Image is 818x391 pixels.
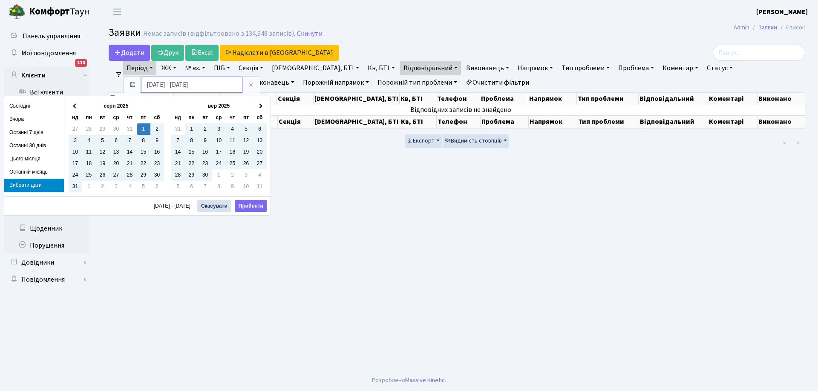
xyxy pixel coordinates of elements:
th: вт [96,112,109,123]
button: Видимість стовпців [443,134,509,148]
a: Секція [235,61,267,75]
a: Скинути [297,30,323,38]
td: 8 [212,181,226,192]
th: пт [239,112,253,123]
a: Надіслати в [GEOGRAPHIC_DATA] [220,45,339,61]
td: 8 [185,135,199,146]
th: [DEMOGRAPHIC_DATA], БТІ [314,93,400,105]
td: 14 [123,146,137,158]
a: Тип проблеми [558,61,613,75]
button: Прийняти [235,200,267,212]
a: Щоденник [4,220,89,237]
td: 2 [150,123,164,135]
td: 9 [226,181,239,192]
span: Мої повідомлення [21,49,76,58]
th: вт [199,112,212,123]
td: 15 [185,146,199,158]
a: Статус [703,61,736,75]
li: Останній місяць [4,166,64,179]
span: Видимість стовпців [445,137,502,145]
td: 3 [69,135,82,146]
td: 30 [109,123,123,135]
span: Заявки [109,25,141,40]
span: [DATE] - [DATE] [154,203,194,208]
th: Напрямок [528,93,577,105]
td: 26 [96,169,109,181]
td: 27 [109,169,123,181]
th: нд [171,112,185,123]
td: 13 [109,146,123,158]
th: нд [69,112,82,123]
a: Довідники [4,254,89,271]
td: 30 [150,169,164,181]
td: 11 [253,181,267,192]
b: [PERSON_NAME] [756,7,808,17]
li: Цього місяця [4,152,64,166]
td: 7 [123,135,137,146]
b: Комфорт [29,5,70,18]
td: 23 [199,158,212,169]
td: 17 [212,146,226,158]
a: Порожній відповідальний [123,75,215,90]
th: Дії [109,93,149,105]
span: Таун [29,5,89,19]
td: 4 [82,135,96,146]
img: logo.png [9,3,26,20]
th: серп 2025 [82,100,150,112]
td: 25 [82,169,96,181]
td: 1 [212,169,226,181]
td: 5 [96,135,109,146]
td: 28 [171,169,185,181]
td: 7 [171,135,185,146]
td: 26 [239,158,253,169]
td: 23 [150,158,164,169]
td: 1 [82,181,96,192]
li: Останні 7 днів [4,126,64,139]
td: 19 [239,146,253,158]
input: Пошук... [713,45,805,61]
th: Кв, БТІ [400,115,437,128]
a: Мої повідомлення110 [4,45,89,62]
button: Експорт [405,134,442,148]
td: 14 [171,146,185,158]
td: 17 [69,158,82,169]
td: 1 [137,123,150,135]
th: Тип проблеми [577,115,639,128]
th: Проблема [480,93,528,105]
td: 4 [123,181,137,192]
a: Напрямок [514,61,556,75]
th: [DEMOGRAPHIC_DATA], БТІ [314,115,400,128]
td: 16 [150,146,164,158]
td: 31 [171,123,185,135]
td: 28 [123,169,137,181]
td: 24 [212,158,226,169]
a: Admin [734,23,749,32]
th: сб [253,112,267,123]
a: Заявки [758,23,777,32]
a: Коментар [659,61,702,75]
span: Панель управління [23,31,80,41]
td: 6 [185,181,199,192]
a: № вх. [181,61,209,75]
a: Massive Kinetic [405,376,445,385]
th: ПІБ [252,93,277,105]
span: Експорт [407,137,435,145]
a: Порожній тип проблеми [374,75,461,90]
th: вер 2025 [185,100,253,112]
td: 20 [253,146,267,158]
a: Порушення [4,237,89,254]
td: 18 [82,158,96,169]
li: Список [777,23,805,32]
th: Телефон [437,115,481,128]
a: Кв, БТІ [364,61,398,75]
th: Кв, БТІ [400,93,436,105]
td: 29 [137,169,150,181]
td: 16 [199,146,212,158]
th: Виконано [758,115,805,128]
th: Секція [277,93,314,105]
li: Останні 30 днів [4,139,64,152]
td: 9 [150,135,164,146]
td: 3 [239,169,253,181]
td: 22 [185,158,199,169]
a: Проблема [615,61,657,75]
